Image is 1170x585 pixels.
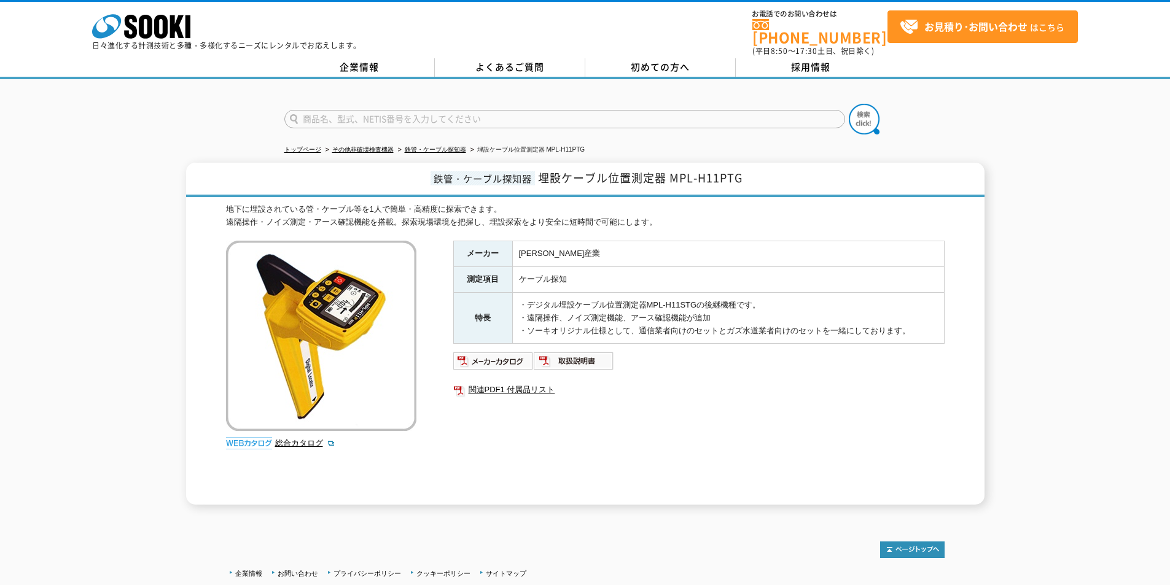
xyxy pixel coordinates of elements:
img: トップページへ [880,541,945,558]
input: 商品名、型式、NETIS番号を入力してください [284,110,845,128]
a: クッキーポリシー [416,570,470,577]
td: ・デジタル埋設ケーブル位置測定器MPL-H11STGの後継機種です。 ・遠隔操作、ノイズ測定機能、アース確認機能が追加 ・ソーキオリジナル仕様として、通信業者向けのセットとガズ水道業者向けのセッ... [512,293,944,344]
td: [PERSON_NAME]産業 [512,241,944,267]
a: 総合カタログ [275,438,335,447]
th: メーカー [453,241,512,267]
img: btn_search.png [849,104,879,134]
span: 初めての方へ [631,60,690,74]
li: 埋設ケーブル位置測定器 MPL-H11PTG [468,144,585,157]
img: 取扱説明書 [534,351,614,371]
a: トップページ [284,146,321,153]
td: ケーブル探知 [512,267,944,293]
a: 取扱説明書 [534,360,614,369]
span: (平日 ～ 土日、祝日除く) [752,45,874,56]
a: お見積り･お問い合わせはこちら [887,10,1078,43]
a: サイトマップ [486,570,526,577]
a: プライバシーポリシー [333,570,401,577]
a: 初めての方へ [585,58,736,77]
a: その他非破壊検査機器 [332,146,394,153]
th: 特長 [453,293,512,344]
img: メーカーカタログ [453,351,534,371]
a: 企業情報 [284,58,435,77]
a: [PHONE_NUMBER] [752,19,887,44]
span: 鉄管・ケーブル探知器 [431,171,535,185]
a: 関連PDF1 付属品リスト [453,382,945,398]
a: 企業情報 [235,570,262,577]
span: 埋設ケーブル位置測定器 MPL-H11PTG [538,169,743,186]
img: webカタログ [226,437,272,449]
a: お問い合わせ [278,570,318,577]
a: よくあるご質問 [435,58,585,77]
span: お電話でのお問い合わせは [752,10,887,18]
a: メーカーカタログ [453,360,534,369]
span: 8:50 [771,45,788,56]
span: 17:30 [795,45,817,56]
a: 採用情報 [736,58,886,77]
img: 埋設ケーブル位置測定器 MPL-H11PTG [226,241,416,431]
div: 地下に埋設されている管・ケーブル等を1人で簡単・高精度に探索できます。 遠隔操作・ノイズ測定・アース確認機能を搭載。探索現場環境を把握し、埋設探索をより安全に短時間で可能にします。 [226,203,945,229]
strong: お見積り･お問い合わせ [924,19,1028,34]
th: 測定項目 [453,267,512,293]
a: 鉄管・ケーブル探知器 [405,146,466,153]
p: 日々進化する計測技術と多種・多様化するニーズにレンタルでお応えします。 [92,42,361,49]
span: はこちら [900,18,1064,36]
